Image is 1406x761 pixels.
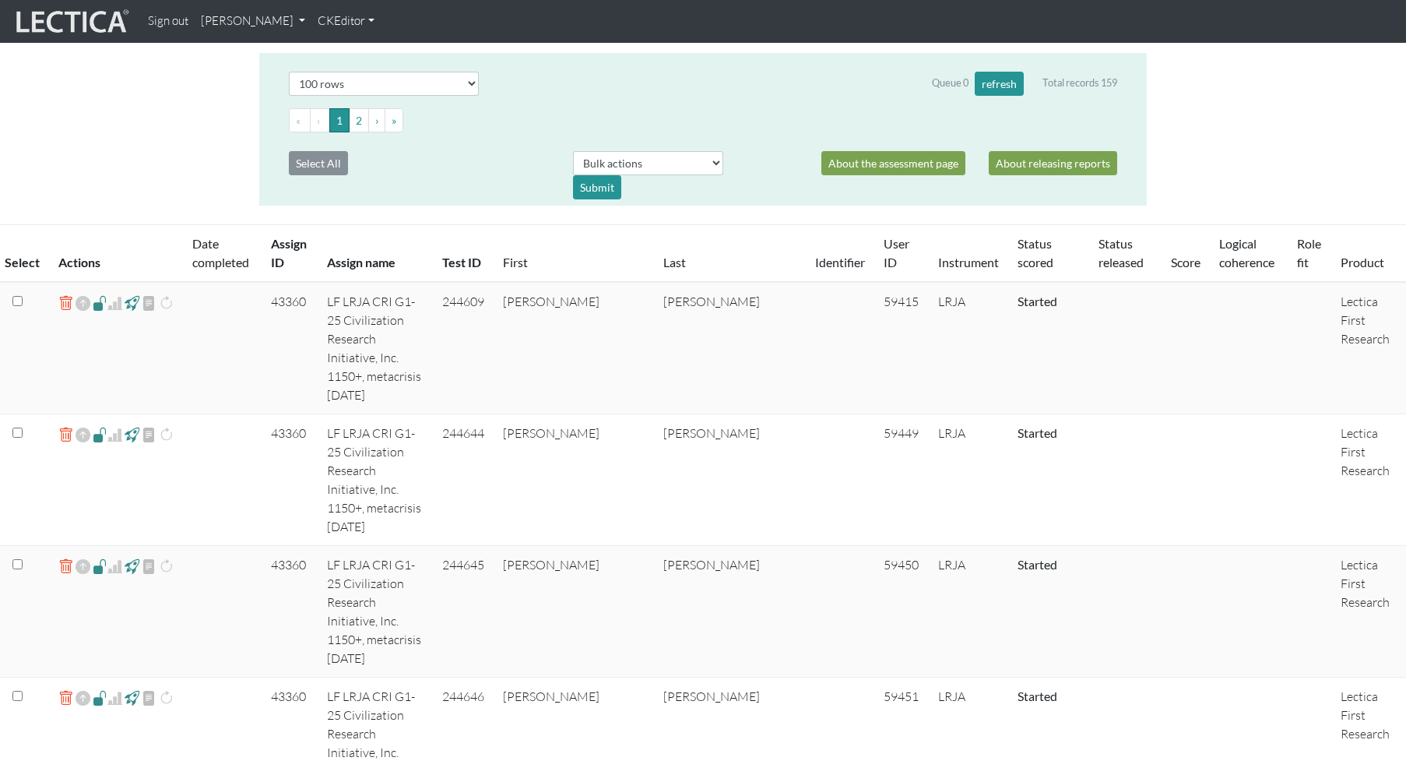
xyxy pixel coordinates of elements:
span: view [93,425,107,443]
span: view [93,294,107,312]
td: 59449 [874,414,929,546]
td: LRJA [929,282,1008,414]
span: Analyst score [107,294,122,312]
td: Lectica First Research [1331,414,1406,546]
a: Last [663,255,686,270]
a: [PERSON_NAME] [195,6,311,37]
span: can't rescore [159,294,174,312]
span: view [125,294,139,312]
td: LF LRJA CRI G1-25 Civilization Research Initiative, Inc. 1150+, metacrisis [DATE] [318,546,434,678]
ul: Pagination [289,108,1117,132]
a: First [503,255,528,270]
td: Lectica First Research [1331,546,1406,678]
button: Go to page 2 [349,108,369,132]
td: 244644 [433,414,494,546]
span: can't rescore [159,425,174,444]
a: Completed = assessment has been completed; CS scored = assessment has been CLAS scored; LS scored... [1018,425,1057,440]
a: Completed = assessment has been completed; CS scored = assessment has been CLAS scored; LS scored... [1018,557,1057,572]
a: Identifier [815,255,865,270]
span: view [93,557,107,575]
span: view [142,425,156,444]
img: lecticalive [12,7,129,37]
button: Select All [289,151,348,175]
span: view [142,557,156,576]
button: Go to last page [385,108,403,132]
th: Test ID [433,225,494,283]
a: Score [1171,255,1200,270]
span: Analyst score [107,557,122,576]
span: view [93,689,107,706]
div: Submit [573,175,621,199]
td: [PERSON_NAME] [654,546,806,678]
button: Go to page 1 [329,108,350,132]
td: 244645 [433,546,494,678]
a: delete [58,424,73,446]
span: can't rescore [159,557,174,576]
a: delete [58,687,73,710]
a: Status scored [1018,236,1053,270]
span: view [125,689,139,706]
span: Reopen [76,424,90,446]
a: CKEditor [311,6,381,37]
td: LF LRJA CRI G1-25 Civilization Research Initiative, Inc. 1150+, metacrisis [DATE] [318,414,434,546]
span: Analyst score [107,425,122,444]
td: 43360 [262,414,318,546]
a: Status released [1098,236,1144,270]
td: LRJA [929,546,1008,678]
a: Product [1341,255,1384,270]
td: 43360 [262,546,318,678]
td: LRJA [929,414,1008,546]
td: Lectica First Research [1331,282,1406,414]
th: Assign name [318,225,434,283]
span: Reopen [76,555,90,578]
td: [PERSON_NAME] [654,414,806,546]
a: Date completed [192,236,249,270]
td: [PERSON_NAME] [494,414,654,546]
td: [PERSON_NAME] [494,546,654,678]
td: 244609 [433,282,494,414]
a: delete [58,555,73,578]
td: [PERSON_NAME] [494,282,654,414]
a: Completed = assessment has been completed; CS scored = assessment has been CLAS scored; LS scored... [1018,294,1057,308]
a: Completed = assessment has been completed; CS scored = assessment has been CLAS scored; LS scored... [1018,689,1057,703]
span: can't rescore [159,689,174,707]
a: About the assessment page [821,151,965,175]
span: view [125,425,139,443]
td: 59450 [874,546,929,678]
span: view [142,689,156,707]
td: 43360 [262,282,318,414]
span: Reopen [76,292,90,315]
span: Reopen [76,687,90,710]
a: Role fit [1297,236,1321,270]
button: Go to next page [368,108,385,132]
span: view [125,557,139,575]
td: LF LRJA CRI G1-25 Civilization Research Initiative, Inc. 1150+, metacrisis [DATE] [318,282,434,414]
span: view [142,294,156,312]
td: [PERSON_NAME] [654,282,806,414]
td: 59415 [874,282,929,414]
a: Logical coherence [1219,236,1274,270]
a: Instrument [938,255,999,270]
a: User ID [884,236,909,270]
th: Assign ID [262,225,318,283]
span: Analyst score [107,689,122,707]
th: Actions [49,225,183,283]
a: Sign out [142,6,195,37]
button: refresh [975,72,1024,96]
div: Queue 0 Total records 159 [932,72,1117,96]
a: delete [58,292,73,315]
a: About releasing reports [989,151,1117,175]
